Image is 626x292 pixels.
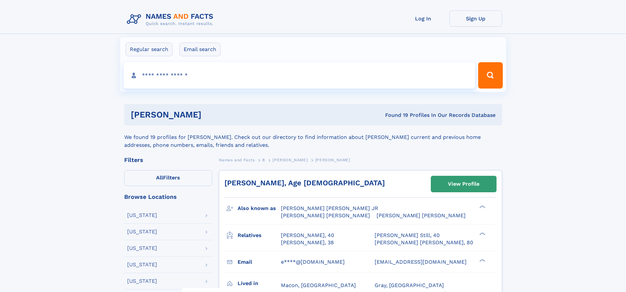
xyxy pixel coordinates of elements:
[126,42,173,56] label: Regular search
[375,239,473,246] a: [PERSON_NAME] [PERSON_NAME], 80
[127,229,157,234] div: [US_STATE]
[281,239,334,246] a: [PERSON_NAME], 38
[281,282,356,288] span: Macon, [GEOGRAPHIC_DATA]
[272,158,308,162] span: [PERSON_NAME]
[478,62,502,89] button: Search Button
[281,232,334,239] a: [PERSON_NAME], 40
[281,212,370,219] span: [PERSON_NAME] [PERSON_NAME]
[448,176,479,192] div: View Profile
[124,170,212,186] label: Filters
[238,230,281,241] h3: Relatives
[478,258,486,262] div: ❯
[219,156,255,164] a: Names and Facts
[238,203,281,214] h3: Also known as
[377,212,466,219] span: [PERSON_NAME] [PERSON_NAME]
[238,278,281,289] h3: Lived in
[127,246,157,251] div: [US_STATE]
[127,262,157,267] div: [US_STATE]
[431,176,496,192] a: View Profile
[281,205,378,211] span: [PERSON_NAME] [PERSON_NAME] JR
[131,111,293,119] h1: [PERSON_NAME]
[375,232,440,239] a: [PERSON_NAME] Still, 40
[156,174,163,181] span: All
[315,158,350,162] span: [PERSON_NAME]
[179,42,220,56] label: Email search
[124,125,502,149] div: We found 19 profiles for [PERSON_NAME]. Check out our directory to find information about [PERSON...
[272,156,308,164] a: [PERSON_NAME]
[262,158,265,162] span: B
[397,11,450,27] a: Log In
[124,11,219,28] img: Logo Names and Facts
[127,213,157,218] div: [US_STATE]
[127,279,157,284] div: [US_STATE]
[124,157,212,163] div: Filters
[478,231,486,236] div: ❯
[238,256,281,268] h3: Email
[375,282,444,288] span: Gray, [GEOGRAPHIC_DATA]
[293,112,496,119] div: Found 19 Profiles In Our Records Database
[124,194,212,200] div: Browse Locations
[450,11,502,27] a: Sign Up
[224,179,385,187] a: [PERSON_NAME], Age [DEMOGRAPHIC_DATA]
[478,205,486,209] div: ❯
[124,62,475,89] input: search input
[262,156,265,164] a: B
[375,259,467,265] span: [EMAIL_ADDRESS][DOMAIN_NAME]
